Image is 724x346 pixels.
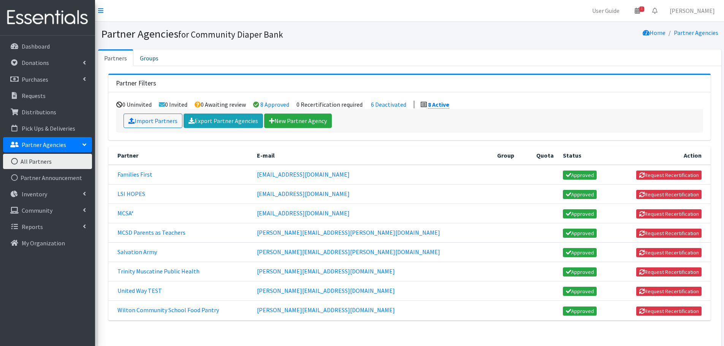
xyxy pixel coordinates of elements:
span: Approved [563,190,597,199]
p: Purchases [22,76,48,83]
a: Salvation Army [117,248,157,256]
a: Home [643,29,665,36]
li: 0 Uninvited [116,101,152,108]
span: Approved [563,248,597,257]
a: Pick Ups & Deliveries [3,121,92,136]
a: 8 Active [428,101,449,109]
th: Partner [108,146,252,165]
li: 0 Recertification required [296,101,363,108]
span: Approved [563,209,597,218]
a: [PERSON_NAME] [664,3,721,18]
button: Request Recertification [636,171,702,180]
a: United Way TEST [117,287,162,294]
a: Donations [3,55,92,70]
th: E-mail [252,146,493,165]
th: Group [493,146,525,165]
a: LSI HOPES [117,190,145,197]
a: [EMAIL_ADDRESS][DOMAIN_NAME] [257,209,350,217]
li: 0 Awaiting review [195,101,246,108]
a: Partner Agencies [674,29,718,36]
button: Request Recertification [636,248,702,257]
p: Donations [22,59,49,66]
a: Export Partner Agencies [184,114,263,128]
span: 3 [639,6,644,12]
a: Wilton Community School Food Pantry [117,306,219,314]
p: Dashboard [22,43,50,50]
a: Reports [3,219,92,234]
h3: Partner Filters [116,79,156,87]
a: 3 [629,3,646,18]
button: Request Recertification [636,190,702,199]
p: Community [22,207,52,214]
a: Inventory [3,186,92,202]
a: 6 Deactivated [371,101,406,108]
a: [EMAIL_ADDRESS][DOMAIN_NAME] [257,171,350,178]
p: My Organization [22,239,65,247]
button: Request Recertification [636,209,702,218]
p: Inventory [22,190,47,198]
a: Purchases [3,72,92,87]
span: Approved [563,307,597,316]
a: Partners [98,49,133,66]
a: Dashboard [3,39,92,54]
a: All Partners [3,154,92,169]
a: Groups [133,49,165,66]
a: [PERSON_NAME][EMAIL_ADDRESS][DOMAIN_NAME] [257,306,395,314]
span: Approved [563,171,597,180]
a: Import Partners [124,114,182,128]
span: Approved [563,267,597,276]
button: Request Recertification [636,267,702,276]
h1: Partner Agencies [101,27,407,41]
a: [PERSON_NAME][EMAIL_ADDRESS][DOMAIN_NAME] [257,267,395,275]
p: Distributions [22,108,56,116]
a: Requests [3,88,92,103]
a: [EMAIL_ADDRESS][DOMAIN_NAME] [257,190,350,197]
a: 8 Approved [260,101,289,108]
a: Partner Agencies [3,137,92,152]
a: My Organization [3,235,92,251]
a: MCSA* [117,209,134,217]
span: Approved [563,229,597,238]
a: Community [3,203,92,218]
th: Status [558,146,612,165]
img: HumanEssentials [3,5,92,30]
a: Families First [117,171,152,178]
span: Approved [563,287,597,296]
p: Partner Agencies [22,141,66,149]
th: Quota [525,146,558,165]
button: Request Recertification [636,307,702,316]
a: User Guide [586,3,626,18]
button: Request Recertification [636,287,702,296]
a: [PERSON_NAME][EMAIL_ADDRESS][PERSON_NAME][DOMAIN_NAME] [257,229,440,236]
th: Action [612,146,711,165]
p: Requests [22,92,46,100]
button: Request Recertification [636,229,702,238]
a: MCSD Parents as Teachers [117,229,185,236]
p: Reports [22,223,43,231]
a: [PERSON_NAME][EMAIL_ADDRESS][DOMAIN_NAME] [257,287,395,294]
p: Pick Ups & Deliveries [22,125,75,132]
a: New Partner Agency [264,114,332,128]
a: Partner Announcement [3,170,92,185]
a: Trinity Muscatine Public Health [117,267,200,275]
a: [PERSON_NAME][EMAIL_ADDRESS][PERSON_NAME][DOMAIN_NAME] [257,248,440,256]
small: for Community Diaper Bank [178,29,283,40]
a: Distributions [3,104,92,120]
li: 0 Invited [159,101,187,108]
